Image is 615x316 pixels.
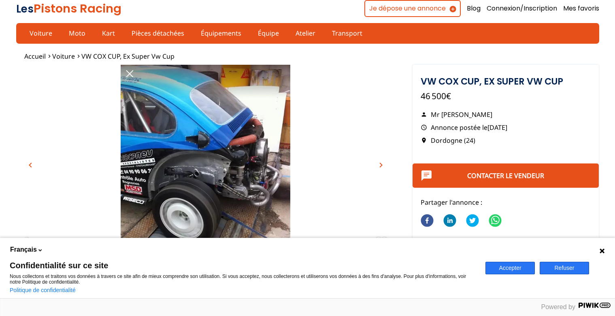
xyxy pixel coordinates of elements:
h1: VW COX CUP, ex super vw cup [421,77,591,86]
button: Refuser [540,262,589,274]
p: Dordogne (24) [421,136,591,145]
a: Connexion/Inscription [487,4,557,13]
button: Play or Pause Slideshow [16,228,44,257]
a: Politique de confidentialité [10,287,76,293]
button: chevron_left [24,159,36,171]
a: Atelier [290,26,321,40]
a: Voiture [52,52,75,61]
button: facebook [421,209,434,233]
a: Moto [64,26,91,40]
button: linkedin [443,209,456,233]
a: VW COX CUP, ex super vw cup [81,52,174,61]
span: Les [16,2,34,16]
button: chevron_right [375,159,387,171]
span: Confidentialité sur ce site [10,261,476,269]
p: 46 500€ [421,90,591,102]
a: Équipements [196,26,247,40]
p: Mr [PERSON_NAME] [421,110,591,119]
p: Partager l'annonce : [421,198,591,207]
a: Mes favoris [563,4,599,13]
span: chevron_right [376,160,386,170]
img: image [16,65,395,275]
a: Accueil [24,52,46,61]
a: Kart [97,26,120,40]
div: Go to Slide 6 [16,65,395,257]
button: whatsapp [489,209,502,233]
p: Nous collectons et traitons vos données à travers ce site afin de mieux comprendre son utilisatio... [10,274,476,285]
button: Accepter [485,262,535,274]
span: Français [10,245,37,254]
button: Contacter le vendeur [413,163,599,188]
a: Équipe [253,26,284,40]
span: chevron_left [26,160,35,170]
p: Annonce postée le [DATE] [421,123,591,132]
button: twitter [466,209,479,233]
a: Transport [327,26,368,40]
a: Pièces détachées [126,26,189,40]
button: Open Fullscreen [368,228,395,257]
span: Powered by [541,303,576,310]
a: LesPistons Racing [16,0,121,17]
a: Blog [467,4,481,13]
a: Voiture [24,26,57,40]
